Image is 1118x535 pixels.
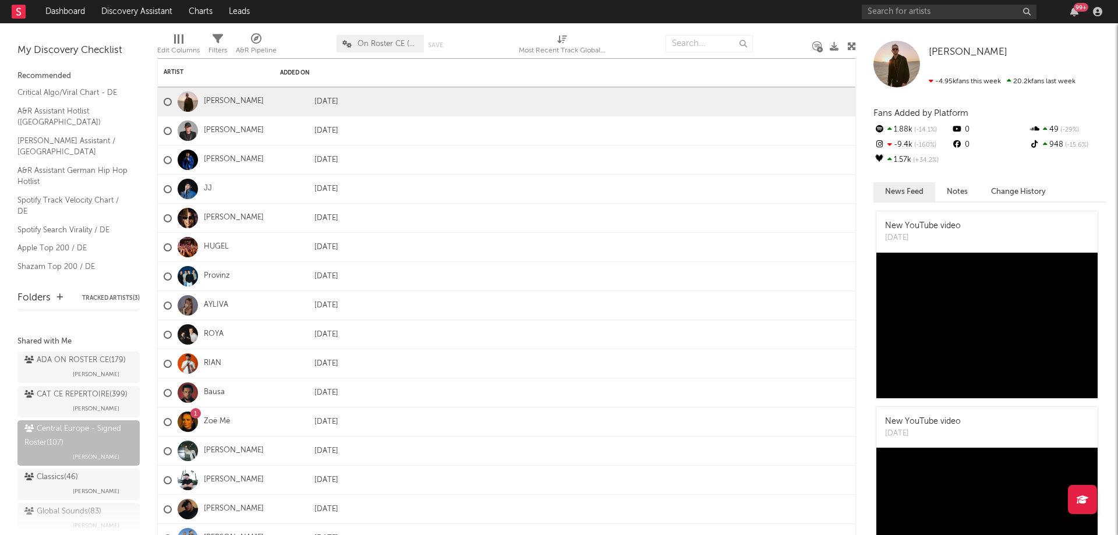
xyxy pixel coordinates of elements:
div: [DATE] [885,232,961,244]
a: JJ [204,184,212,194]
div: 1.88k [873,122,951,137]
div: 0 [951,137,1028,153]
a: [PERSON_NAME] [204,155,264,165]
div: [DATE] [280,182,338,196]
a: [PERSON_NAME] [204,446,264,456]
a: ADA ON ROSTER CE(179)[PERSON_NAME] [17,352,140,383]
div: [DATE] [280,211,338,225]
span: -29 % [1059,127,1079,133]
span: -160 % [912,142,936,148]
div: [DATE] [280,502,338,516]
a: Zoë Më [204,417,230,427]
a: Global Sounds(83)[PERSON_NAME] [17,503,140,534]
div: [DATE] [280,124,338,138]
a: [PERSON_NAME] [204,504,264,514]
span: 20.2k fans last week [929,78,1075,85]
div: ADA ON ROSTER CE ( 179 ) [24,353,126,367]
span: [PERSON_NAME] [73,484,119,498]
input: Search for artists [862,5,1036,19]
a: A&R Assistant Hotlist ([GEOGRAPHIC_DATA]) [17,105,128,129]
div: Filters [208,44,227,58]
div: [DATE] [280,95,338,109]
div: [DATE] [885,428,961,440]
span: [PERSON_NAME] [73,519,119,533]
a: A&R Assistant German Hip Hop Hotlist [17,164,128,188]
div: 948 [1029,137,1106,153]
a: [PERSON_NAME] [204,97,264,107]
span: [PERSON_NAME] [73,450,119,464]
a: Provinz [204,271,230,281]
div: Classics ( 46 ) [24,470,78,484]
div: [DATE] [280,386,338,400]
div: Edit Columns [157,44,200,58]
a: Spotify Search Virality / DE [17,224,128,236]
div: Filters [208,29,227,63]
button: News Feed [873,182,935,201]
div: [DATE] [280,299,338,313]
a: Critical Algo/Viral Chart - DE [17,86,128,99]
button: Notes [935,182,979,201]
button: 99+ [1070,7,1078,16]
a: [PERSON_NAME] [204,126,264,136]
div: Added On [280,69,321,76]
a: Bausa [204,388,225,398]
div: Most Recent Track Global Audio Streams Daily Growth [519,44,606,58]
button: Save [428,42,443,48]
div: A&R Pipeline [236,44,277,58]
a: Shazam Top 200 / DE [17,260,128,273]
input: Search... [666,35,753,52]
div: [DATE] [280,240,338,254]
div: Most Recent Track Global Audio Streams Daily Growth [519,29,606,63]
div: 49 [1029,122,1106,137]
a: CAT CE REPERTOIRE(399)[PERSON_NAME] [17,386,140,417]
div: Recommended [17,69,140,83]
a: ROYA [204,329,224,339]
div: Global Sounds ( 83 ) [24,505,101,519]
span: [PERSON_NAME] [929,47,1007,57]
span: On Roster CE (Artists Only) [358,40,418,48]
div: 0 [951,122,1028,137]
a: Central Europe - Signed Roster(107)[PERSON_NAME] [17,420,140,466]
span: +34.2 % [911,157,939,164]
div: A&R Pipeline [236,29,277,63]
div: Shared with Me [17,335,140,349]
div: New YouTube video [885,416,961,428]
a: HUGEL [204,242,229,252]
a: Classics(46)[PERSON_NAME] [17,469,140,500]
div: Central Europe - Signed Roster ( 107 ) [24,422,130,450]
a: [PERSON_NAME] Assistant / [GEOGRAPHIC_DATA] [17,134,128,158]
span: -4.95k fans this week [929,78,1001,85]
a: [PERSON_NAME] [204,213,264,223]
span: -14.1 % [912,127,937,133]
span: -15.6 % [1063,142,1088,148]
div: Artist [164,69,251,76]
div: Edit Columns [157,29,200,63]
span: [PERSON_NAME] [73,367,119,381]
div: New YouTube video [885,220,961,232]
a: Spotify Track Velocity Chart / DE [17,194,128,218]
div: [DATE] [280,473,338,487]
div: [DATE] [280,328,338,342]
a: AYLIVA [204,300,228,310]
div: [DATE] [280,153,338,167]
div: Folders [17,291,51,305]
span: [PERSON_NAME] [73,402,119,416]
div: 99 + [1074,3,1088,12]
div: -9.4k [873,137,951,153]
a: [PERSON_NAME] [929,47,1007,58]
a: Apple Top 200 / DE [17,242,128,254]
span: Fans Added by Platform [873,109,968,118]
button: Tracked Artists(3) [82,295,140,301]
div: CAT CE REPERTOIRE ( 399 ) [24,388,128,402]
a: [PERSON_NAME] [204,475,264,485]
button: Change History [979,182,1057,201]
div: My Discovery Checklist [17,44,140,58]
a: RIAN [204,359,221,369]
div: [DATE] [280,444,338,458]
div: [DATE] [280,270,338,284]
div: 1.57k [873,153,951,168]
div: [DATE] [280,415,338,429]
div: [DATE] [280,357,338,371]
